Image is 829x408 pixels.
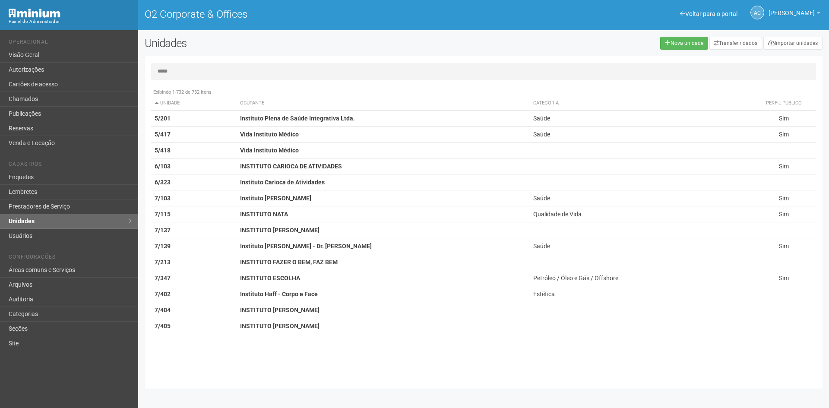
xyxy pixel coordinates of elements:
strong: 7/103 [155,195,171,202]
h2: Unidades [145,37,420,50]
strong: 7/139 [155,243,171,250]
strong: 7/402 [155,291,171,297]
th: Perfil público: activate to sort column ascending [752,96,816,111]
strong: 7/115 [155,211,171,218]
span: Sim [779,211,789,218]
strong: 6/323 [155,179,171,186]
strong: INSTITUTO [PERSON_NAME] [240,307,320,313]
th: Categoria: activate to sort column ascending [530,96,751,111]
td: Saúde [530,238,751,254]
a: Transferir dados [709,37,762,50]
a: AC [750,6,764,19]
span: Sim [779,195,789,202]
strong: Instituto Haff - Corpo e Face [240,291,318,297]
strong: Instituto Carioca de Atividades [240,179,325,186]
strong: Instituto Plena de Saúde Integrativa Ltda. [240,115,355,122]
strong: Vida Instituto Médico [240,147,299,154]
strong: 7/137 [155,227,171,234]
div: Exibindo 1-732 de 732 itens [151,89,816,96]
strong: Instituto [PERSON_NAME] - Dr. [PERSON_NAME] [240,243,372,250]
li: Cadastros [9,161,132,170]
strong: INSTITUTO [PERSON_NAME] [240,323,320,329]
span: Ana Carla de Carvalho Silva [769,1,815,16]
div: Painel do Administrador [9,18,132,25]
span: Sim [779,275,789,281]
span: Sim [779,115,789,122]
span: Sim [779,243,789,250]
span: Sim [779,131,789,138]
strong: 7/213 [155,259,171,266]
strong: Vida Instituto Médico [240,131,299,138]
td: Saúde [530,111,751,127]
h1: O2 Corporate & Offices [145,9,477,20]
a: [PERSON_NAME] [769,11,820,18]
span: Sim [779,163,789,170]
strong: 5/418 [155,147,171,154]
strong: 5/417 [155,131,171,138]
strong: INSTITUTO CARIOCA DE ATIVIDADES [240,163,342,170]
a: Voltar para o portal [680,10,737,17]
img: Minium [9,9,60,18]
strong: 6/103 [155,163,171,170]
li: Configurações [9,254,132,263]
th: Ocupante: activate to sort column ascending [237,96,530,111]
strong: INSTITUTO NATA [240,211,288,218]
strong: 7/405 [155,323,171,329]
a: Nova unidade [660,37,708,50]
strong: 5/201 [155,115,171,122]
td: Saúde [530,127,751,142]
strong: INSTITUTO ESCOLHA [240,275,300,281]
strong: INSTITUTO FAZER O BEM, FAZ BEM [240,259,338,266]
strong: 7/347 [155,275,171,281]
td: Qualidade de Vida [530,206,751,222]
strong: 7/404 [155,307,171,313]
li: Operacional [9,39,132,48]
a: Importar unidades [763,37,823,50]
strong: INSTITUTO [PERSON_NAME] [240,227,320,234]
td: Estética [530,286,751,302]
th: Unidade: activate to sort column descending [151,96,237,111]
td: Petróleo / Óleo e Gás / Offshore [530,270,751,286]
td: Saúde [530,190,751,206]
strong: Instituto [PERSON_NAME] [240,195,311,202]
